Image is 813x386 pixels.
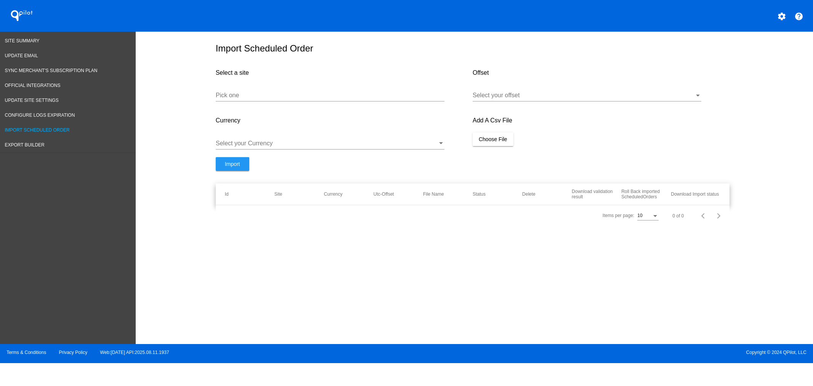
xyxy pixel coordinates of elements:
[216,69,473,76] h4: Select a site
[5,68,98,73] span: Sync Merchant's Subscription Plan
[473,69,730,76] h4: Offset
[6,350,46,355] a: Terms & Conditions
[5,142,45,148] span: Export Builder
[324,191,374,197] mat-header-cell: Currency
[479,136,507,142] span: Choose File
[473,117,730,124] h4: Add A Csv File
[5,38,40,43] span: Site Summary
[374,191,423,197] mat-header-cell: Utc-Offset
[5,113,75,118] span: Configure logs expiration
[216,43,730,54] h1: Import Scheduled Order
[225,191,274,197] mat-header-cell: Id
[100,350,169,355] a: Web:[DATE] API:2025.08.11.1937
[5,53,38,58] span: Update Email
[711,208,726,224] button: Next page
[621,189,671,199] mat-header-cell: Roll Back imported ScheduledOrders
[5,83,61,88] span: Official Integrations
[216,157,249,171] button: Import
[274,191,324,197] mat-header-cell: Site
[6,8,37,23] h1: QPilot
[671,191,720,197] mat-header-cell: Download Import status
[5,127,70,133] span: Import Scheduled Order
[777,12,786,21] mat-icon: settings
[696,208,711,224] button: Previous page
[572,189,621,199] mat-header-cell: Download validation result
[603,213,634,218] div: Items per page:
[5,98,59,103] span: Update Site Settings
[794,12,803,21] mat-icon: help
[672,213,684,219] div: 0 of 0
[473,132,513,146] button: Choose File
[413,350,807,355] span: Copyright © 2024 QPilot, LLC
[216,117,473,124] h4: Currency
[522,191,572,197] mat-header-cell: Delete
[59,350,88,355] a: Privacy Policy
[423,191,473,197] mat-header-cell: File Name
[225,161,240,167] span: Import
[637,213,659,219] mat-select: Items per page:
[473,191,522,197] mat-header-cell: Status
[216,92,444,99] input: Number
[637,213,642,218] span: 10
